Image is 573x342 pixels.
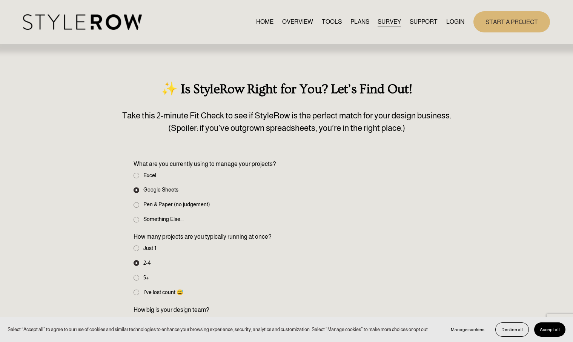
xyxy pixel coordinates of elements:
[534,322,565,337] button: Accept all
[540,327,560,332] span: Accept all
[350,17,369,27] a: PLANS
[134,232,272,241] span: How many projects are you typically running at once?
[473,11,550,32] a: START A PROJECT
[378,17,401,27] a: SURVEY
[410,17,438,26] span: SUPPORT
[446,17,464,27] a: LOGIN
[8,326,429,333] p: Select “Accept all” to agree to our use of cookies and similar technologies to enhance your brows...
[161,82,412,97] strong: ✨ Is StyleRow Right for You? Let’s Find Out!
[282,17,313,27] a: OVERVIEW
[322,17,342,27] a: TOOLS
[501,327,523,332] span: Decline all
[134,305,209,314] span: How big is your design team?
[495,322,529,337] button: Decline all
[451,327,484,332] span: Manage cookies
[134,159,276,169] span: What are you currently using to manage your projects?
[23,14,142,30] img: StyleRow
[23,109,550,135] p: Take this 2-minute Fit Check to see if StyleRow is the perfect match for your design business. (S...
[445,322,490,337] button: Manage cookies
[410,17,438,27] a: folder dropdown
[256,17,273,27] a: HOME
